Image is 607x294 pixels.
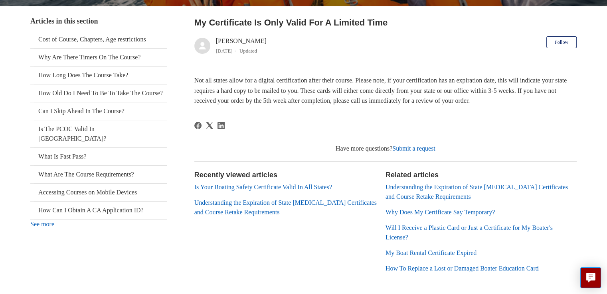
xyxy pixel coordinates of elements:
[30,221,54,227] a: See more
[30,166,167,183] a: What Are The Course Requirements?
[386,265,539,272] a: How To Replace a Lost or Damaged Boater Education Card
[30,202,167,219] a: How Can I Obtain A CA Application ID?
[194,122,202,129] a: Facebook
[30,148,167,165] a: What Is Fast Pass?
[194,170,378,180] h2: Recently viewed articles
[386,249,477,256] a: My Boat Rental Certificate Expired
[392,145,435,152] a: Submit a request
[217,122,225,129] svg: Share this page on LinkedIn
[217,122,225,129] a: LinkedIn
[216,48,233,54] time: 03/21/2024, 11:26
[239,48,257,54] li: Updated
[30,67,167,84] a: How Long Does The Course Take?
[194,144,577,153] div: Have more questions?
[194,184,332,190] a: Is Your Boating Safety Certificate Valid In All States?
[194,122,202,129] svg: Share this page on Facebook
[194,199,377,216] a: Understanding the Expiration of State [MEDICAL_DATA] Certificates and Course Retake Requirements
[194,75,577,106] p: Not all states allow for a digital certification after their course. Please note, if your certifi...
[30,184,167,201] a: Accessing Courses on Mobile Devices
[30,102,167,120] a: Can I Skip Ahead In The Course?
[580,267,601,288] button: Live chat
[206,122,213,129] a: X Corp
[386,184,568,200] a: Understanding the Expiration of State [MEDICAL_DATA] Certificates and Course Retake Requirements
[194,16,577,29] h2: My Certificate Is Only Valid For A Limited Time
[30,31,167,48] a: Cost of Course, Chapters, Age restrictions
[546,36,577,48] button: Follow Article
[386,224,553,241] a: Will I Receive a Plastic Card or Just a Certificate for My Boater's License?
[30,120,167,147] a: Is The PCOC Valid In [GEOGRAPHIC_DATA]?
[30,17,98,25] span: Articles in this section
[30,84,167,102] a: How Old Do I Need To Be To Take The Course?
[386,170,577,180] h2: Related articles
[30,49,167,66] a: Why Are There Timers On The Course?
[216,36,267,55] div: [PERSON_NAME]
[386,209,495,216] a: Why Does My Certificate Say Temporary?
[206,122,213,129] svg: Share this page on X Corp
